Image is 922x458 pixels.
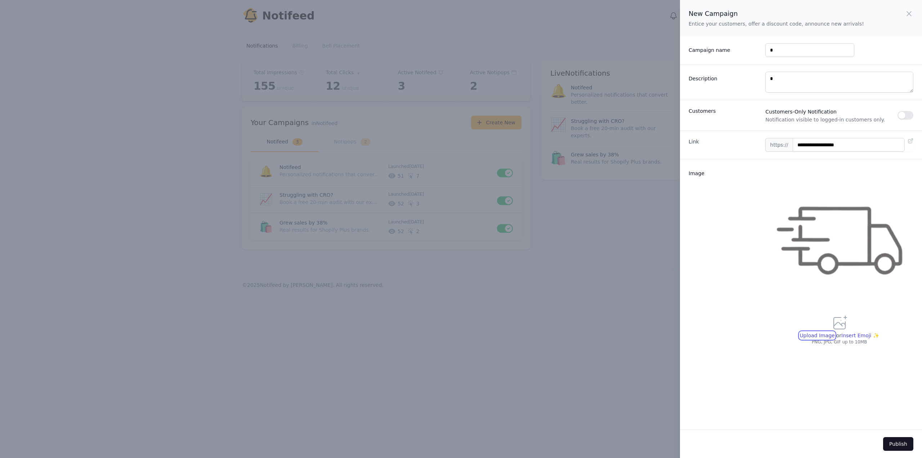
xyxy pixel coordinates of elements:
p: PNG, JPG, GIF up to 10MB [765,339,913,345]
h1: Hello! [11,35,133,46]
label: Description [689,72,760,82]
h2: Don't see Notifeed in your header? Let me know and I'll set it up! ✅ [11,48,133,83]
label: Link [689,138,760,145]
span: We run on Gist [60,252,91,257]
p: Entice your customers, offer a discount code, announce new arrivals! [689,20,864,27]
span: https:// [765,138,792,152]
button: Publish [883,437,913,451]
button: New conversation [11,95,133,110]
p: or [835,332,841,339]
span: Notification visible to logged-in customers only. [765,116,898,123]
span: Customers-Only Notification [765,107,898,116]
img: ck4bfGBoAAAAASUVORK5CYII= [765,166,913,315]
span: New conversation [46,100,86,106]
span: Upload Image [800,333,834,338]
label: Image [689,167,760,177]
label: Campaign name [689,44,760,54]
h3: Customers [689,107,760,115]
h2: New Campaign [689,9,864,19]
span: Insert Emoji ✨ [841,332,879,339]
